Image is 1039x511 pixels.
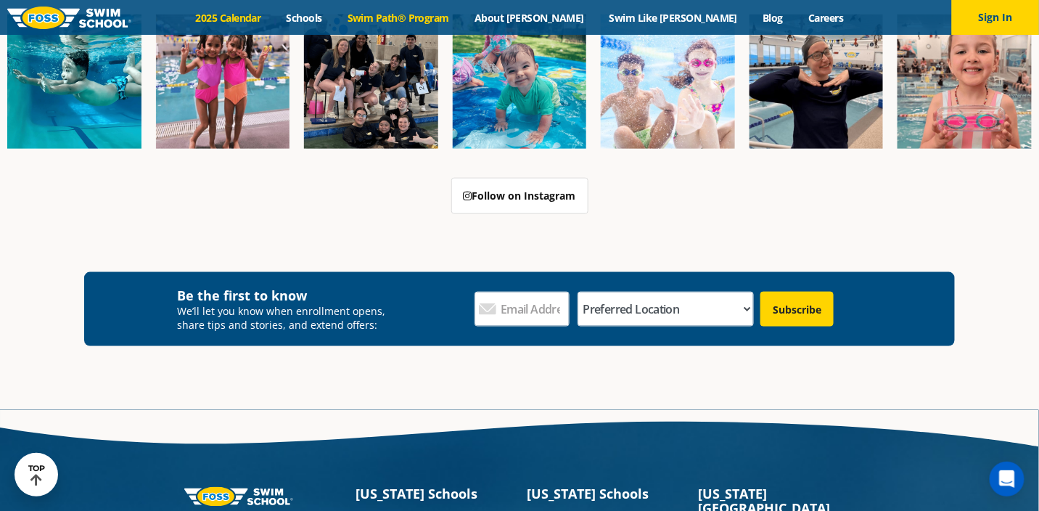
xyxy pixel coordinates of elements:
h3: [US_STATE] Schools [527,487,683,502]
img: Fa25-Website-Images-14-600x600.jpg [898,15,1032,149]
a: Schools [274,11,334,25]
a: About [PERSON_NAME] [462,11,597,25]
a: Follow on Instagram [451,178,588,214]
img: Fa25-Website-Images-1-600x600.png [7,15,141,149]
a: Careers [796,11,856,25]
img: FOSS Swim School Logo [7,7,131,29]
p: We’ll let you know when enrollment opens, share tips and stories, and extend offers: [177,304,395,332]
div: Open Intercom Messenger [990,462,1024,496]
input: Email Address [475,292,570,327]
a: Blog [750,11,796,25]
input: Subscribe [760,292,834,327]
h3: [US_STATE] Schools [356,487,512,502]
h4: Be the first to know [177,287,395,304]
div: TOP [28,464,45,486]
img: Fa25-Website-Images-600x600.png [453,15,587,149]
a: Swim Like [PERSON_NAME] [596,11,750,25]
img: Fa25-Website-Images-8-600x600.jpg [156,15,290,149]
a: 2025 Calendar [183,11,274,25]
img: Foss-logo-horizontal-white.svg [184,487,293,507]
img: Fa25-Website-Images-2-600x600.png [304,15,438,149]
img: FCC_FOSS_GeneralShoot_May_FallCampaign_lowres-9556-600x600.jpg [601,15,735,149]
a: Swim Path® Program [334,11,461,25]
img: Fa25-Website-Images-9-600x600.jpg [750,15,884,149]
